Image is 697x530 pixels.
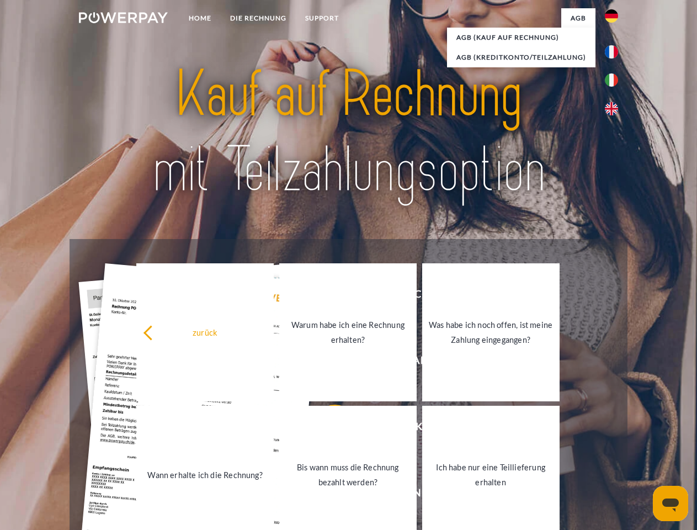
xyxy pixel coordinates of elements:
div: Bis wann muss die Rechnung bezahlt werden? [286,460,410,490]
a: DIE RECHNUNG [221,8,296,28]
img: en [605,102,618,115]
div: zurück [143,325,267,340]
img: fr [605,45,618,59]
a: AGB (Kauf auf Rechnung) [447,28,595,47]
a: Was habe ich noch offen, ist meine Zahlung eingegangen? [422,263,560,401]
div: Was habe ich noch offen, ist meine Zahlung eingegangen? [429,317,553,347]
iframe: Button to launch messaging window [653,486,688,521]
a: agb [561,8,595,28]
a: AGB (Kreditkonto/Teilzahlung) [447,47,595,67]
div: Ich habe nur eine Teillieferung erhalten [429,460,553,490]
img: it [605,73,618,87]
div: Warum habe ich eine Rechnung erhalten? [286,317,410,347]
div: Wann erhalte ich die Rechnung? [143,467,267,482]
img: title-powerpay_de.svg [105,53,592,211]
img: de [605,9,618,23]
a: SUPPORT [296,8,348,28]
a: Home [179,8,221,28]
img: logo-powerpay-white.svg [79,12,168,23]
